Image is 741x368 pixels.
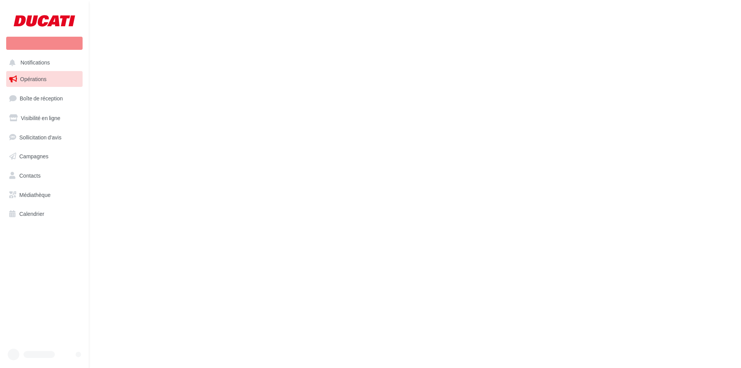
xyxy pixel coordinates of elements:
a: Sollicitation d'avis [5,129,84,146]
a: Opérations [5,71,84,87]
a: Visibilité en ligne [5,110,84,126]
a: Campagnes [5,148,84,164]
a: Contacts [5,168,84,184]
a: Médiathèque [5,187,84,203]
span: Calendrier [19,210,44,217]
span: Visibilité en ligne [21,115,60,121]
a: Boîte de réception [5,90,84,107]
span: Médiathèque [19,192,51,198]
div: Nouvelle campagne [6,37,83,50]
span: Notifications [20,59,50,66]
a: Calendrier [5,206,84,222]
span: Opérations [20,76,46,82]
span: Boîte de réception [20,95,63,102]
span: Contacts [19,172,41,179]
span: Sollicitation d'avis [19,134,61,140]
span: Campagnes [19,153,49,159]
